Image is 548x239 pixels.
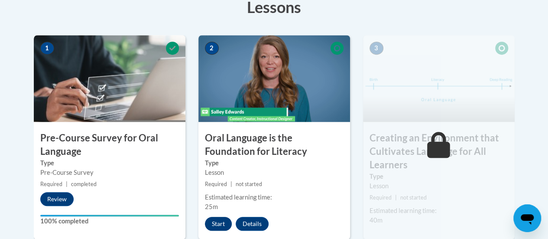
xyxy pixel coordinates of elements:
[34,131,185,158] h3: Pre-Course Survey for Oral Language
[40,42,54,55] span: 1
[236,217,269,231] button: Details
[40,168,179,177] div: Pre-Course Survey
[205,168,344,177] div: Lesson
[205,158,344,168] label: Type
[370,216,383,224] span: 40m
[395,194,397,201] span: |
[66,181,68,187] span: |
[370,181,508,191] div: Lesson
[205,193,344,202] div: Estimated learning time:
[205,203,218,210] span: 25m
[370,206,508,216] div: Estimated learning time:
[40,215,179,216] div: Your progress
[205,217,232,231] button: Start
[198,35,350,122] img: Course Image
[370,194,392,201] span: Required
[230,181,232,187] span: |
[236,181,262,187] span: not started
[513,204,541,232] iframe: Button to launch messaging window
[363,35,515,122] img: Course Image
[40,158,179,168] label: Type
[370,172,508,181] label: Type
[400,194,427,201] span: not started
[198,131,350,158] h3: Oral Language is the Foundation for Literacy
[205,42,219,55] span: 2
[363,131,515,171] h3: Creating an Environment that Cultivates Language for All Learners
[40,216,179,226] label: 100% completed
[40,181,62,187] span: Required
[205,181,227,187] span: Required
[71,181,97,187] span: completed
[34,35,185,122] img: Course Image
[370,42,383,55] span: 3
[40,192,74,206] button: Review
